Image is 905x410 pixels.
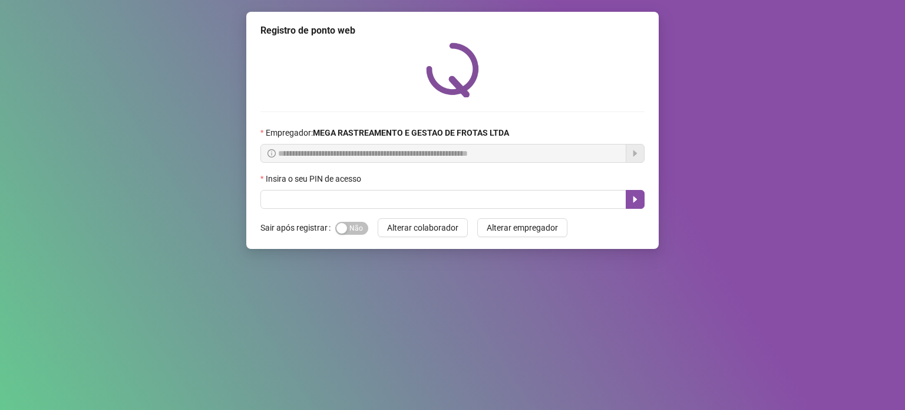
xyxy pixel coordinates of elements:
[630,195,640,204] span: caret-right
[387,221,458,234] span: Alterar colaborador
[487,221,558,234] span: Alterar empregador
[267,149,276,158] span: info-circle
[426,42,479,97] img: QRPoint
[260,24,645,38] div: Registro de ponto web
[266,126,509,139] span: Empregador :
[477,218,567,237] button: Alterar empregador
[260,218,335,237] label: Sair após registrar
[313,128,509,137] strong: MEGA RASTREAMENTO E GESTAO DE FROTAS LTDA
[260,172,369,185] label: Insira o seu PIN de acesso
[378,218,468,237] button: Alterar colaborador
